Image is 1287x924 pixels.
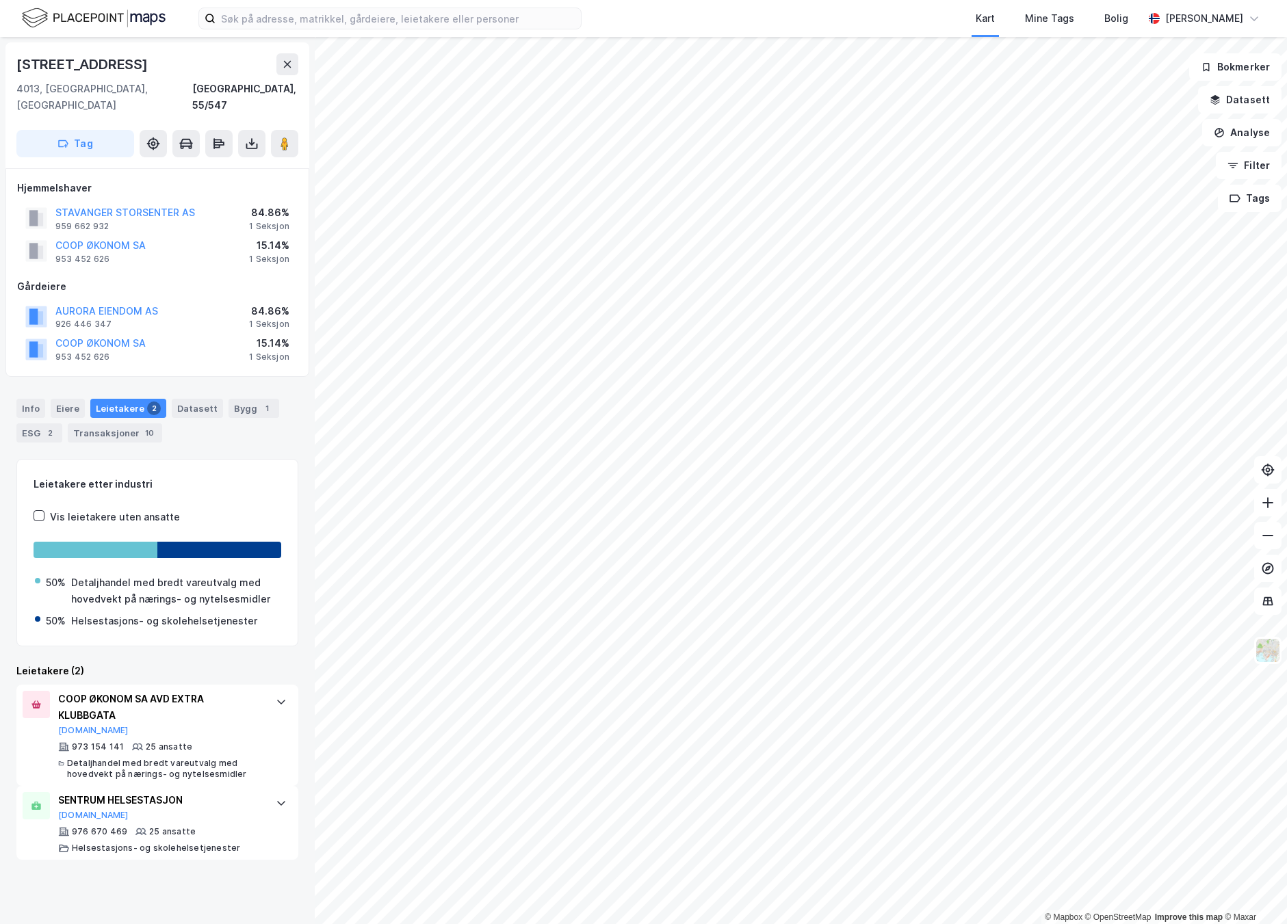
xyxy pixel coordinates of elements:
[1165,10,1243,27] div: [PERSON_NAME]
[55,221,109,232] div: 959 662 932
[142,426,157,440] div: 10
[58,810,129,821] button: [DOMAIN_NAME]
[249,204,289,221] div: 84.86%
[67,758,262,780] div: Detaljhandel med bredt vareutvalg med hovedvekt på nærings- og nytelsesmidler
[90,399,166,418] div: Leietakere
[51,399,85,418] div: Eiere
[68,423,162,443] div: Transaksjoner
[216,8,581,29] input: Søk på adresse, matrikkel, gårdeiere, leietakere eller personer
[1218,185,1282,212] button: Tags
[71,613,257,629] div: Helsestasjons- og skolehelsetjenester
[72,826,127,837] div: 976 670 469
[1219,858,1287,924] div: Kontrollprogram for chat
[1219,858,1287,924] iframe: Chat Widget
[1155,912,1223,922] a: Improve this map
[46,613,66,629] div: 50%
[1025,10,1074,27] div: Mine Tags
[149,826,196,837] div: 25 ansatte
[16,130,134,157] button: Tag
[249,254,289,265] div: 1 Seksjon
[260,401,274,415] div: 1
[1085,912,1152,922] a: OpenStreetMap
[16,423,62,443] div: ESG
[1202,119,1282,146] button: Analyse
[249,303,289,319] div: 84.86%
[22,6,166,30] img: logo.f888ab2527a4732fd821a326f86c7f29.svg
[50,509,180,525] div: Vis leietakere uten ansatte
[1216,152,1282,179] button: Filter
[249,319,289,330] div: 1 Seksjon
[1045,912,1082,922] a: Mapbox
[249,335,289,352] div: 15.14%
[16,399,45,418] div: Info
[55,254,109,265] div: 953 452 626
[55,319,112,330] div: 926 446 347
[147,401,161,415] div: 2
[71,575,280,607] div: Detaljhandel med bredt vareutvalg med hovedvekt på nærings- og nytelsesmidler
[58,792,262,808] div: SENTRUM HELSESTASJON
[16,663,298,679] div: Leietakere (2)
[43,426,57,440] div: 2
[1198,86,1282,114] button: Datasett
[229,399,279,418] div: Bygg
[58,725,129,736] button: [DOMAIN_NAME]
[976,10,995,27] div: Kart
[58,691,262,724] div: COOP ØKONOM SA AVD EXTRA KLUBBGATA
[249,221,289,232] div: 1 Seksjon
[46,575,66,591] div: 50%
[55,352,109,362] div: 953 452 626
[1104,10,1128,27] div: Bolig
[17,180,298,196] div: Hjemmelshaver
[1255,637,1281,663] img: Z
[146,741,192,752] div: 25 ansatte
[172,399,223,418] div: Datasett
[16,81,192,114] div: 4013, [GEOGRAPHIC_DATA], [GEOGRAPHIC_DATA]
[72,843,240,854] div: Helsestasjons- og skolehelsetjenester
[34,476,281,492] div: Leietakere etter industri
[72,741,124,752] div: 973 154 141
[192,81,298,114] div: [GEOGRAPHIC_DATA], 55/547
[17,278,298,295] div: Gårdeiere
[249,237,289,254] div: 15.14%
[249,352,289,362] div: 1 Seksjon
[1189,53,1282,81] button: Bokmerker
[16,53,151,75] div: [STREET_ADDRESS]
